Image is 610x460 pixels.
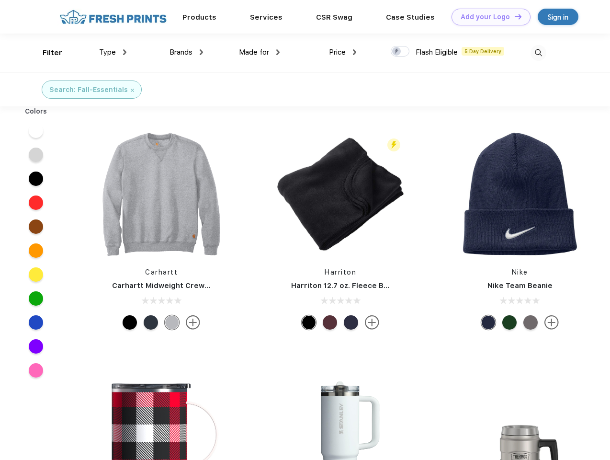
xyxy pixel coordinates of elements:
[123,49,126,55] img: dropdown.png
[487,281,553,290] a: Nike Team Beanie
[515,14,521,19] img: DT
[456,130,584,258] img: func=resize&h=266
[57,9,169,25] img: fo%20logo%202.webp
[277,130,404,258] img: func=resize&h=266
[98,130,225,258] img: func=resize&h=266
[531,45,546,61] img: desktop_search.svg
[144,315,158,330] div: New Navy
[365,315,379,330] img: more.svg
[276,49,280,55] img: dropdown.png
[344,315,358,330] div: Navy
[416,48,458,57] span: Flash Eligible
[43,47,62,58] div: Filter
[461,13,510,21] div: Add your Logo
[186,315,200,330] img: more.svg
[462,47,504,56] span: 5 Day Delivery
[99,48,116,57] span: Type
[239,48,269,57] span: Made for
[302,315,316,330] div: Black
[182,13,216,22] a: Products
[200,49,203,55] img: dropdown.png
[18,106,55,116] div: Colors
[544,315,559,330] img: more.svg
[353,49,356,55] img: dropdown.png
[323,315,337,330] div: Burgundy
[145,268,178,276] a: Carhartt
[165,315,179,330] div: Heather Grey
[123,315,137,330] div: Black
[325,268,356,276] a: Harriton
[538,9,578,25] a: Sign in
[49,85,128,95] div: Search: Fall-Essentials
[512,268,528,276] a: Nike
[523,315,538,330] div: Medium Grey
[387,138,400,151] img: flash_active_toggle.svg
[169,48,192,57] span: Brands
[329,48,346,57] span: Price
[481,315,496,330] div: College Navy
[112,281,264,290] a: Carhartt Midweight Crewneck Sweatshirt
[502,315,517,330] div: Gorge Green
[548,11,568,23] div: Sign in
[131,89,134,92] img: filter_cancel.svg
[291,281,407,290] a: Harriton 12.7 oz. Fleece Blanket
